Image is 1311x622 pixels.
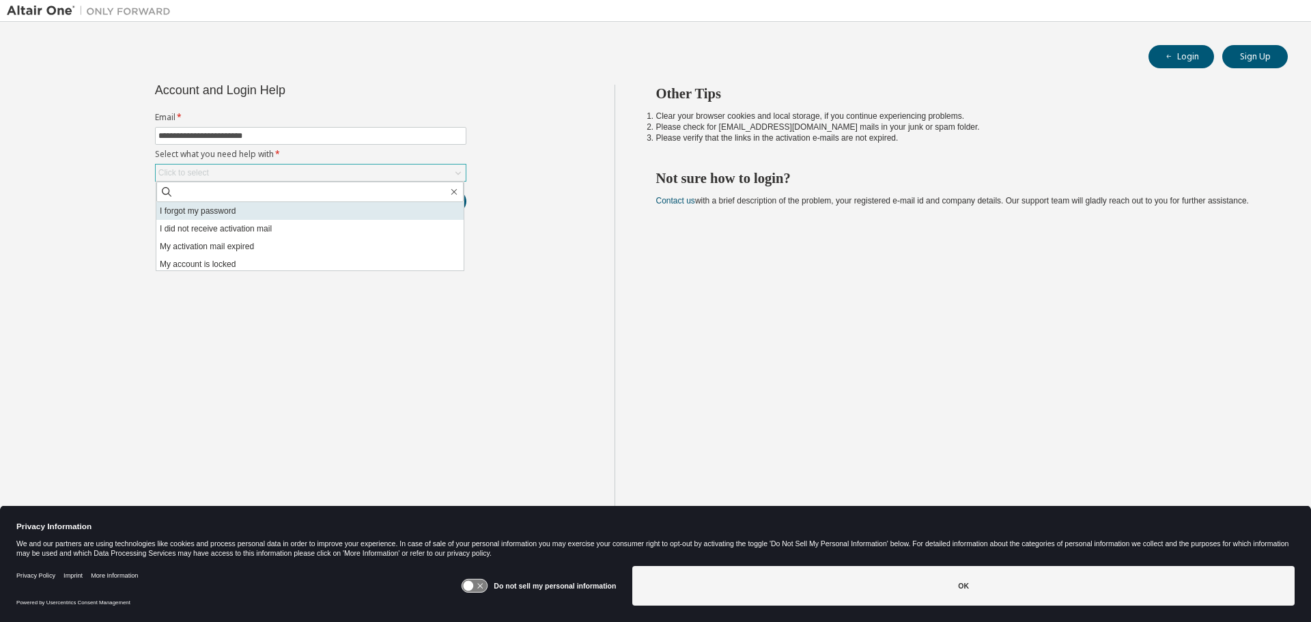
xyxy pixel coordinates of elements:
[656,196,1249,206] span: with a brief description of the problem, your registered e-mail id and company details. Our suppo...
[656,111,1264,122] li: Clear your browser cookies and local storage, if you continue experiencing problems.
[158,167,209,178] div: Click to select
[656,85,1264,102] h2: Other Tips
[656,196,695,206] a: Contact us
[156,165,466,181] div: Click to select
[155,149,466,160] label: Select what you need help with
[1148,45,1214,68] button: Login
[656,169,1264,187] h2: Not sure how to login?
[156,202,464,220] li: I forgot my password
[656,132,1264,143] li: Please verify that the links in the activation e-mails are not expired.
[7,4,178,18] img: Altair One
[155,85,404,96] div: Account and Login Help
[656,122,1264,132] li: Please check for [EMAIL_ADDRESS][DOMAIN_NAME] mails in your junk or spam folder.
[155,112,466,123] label: Email
[1222,45,1288,68] button: Sign Up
